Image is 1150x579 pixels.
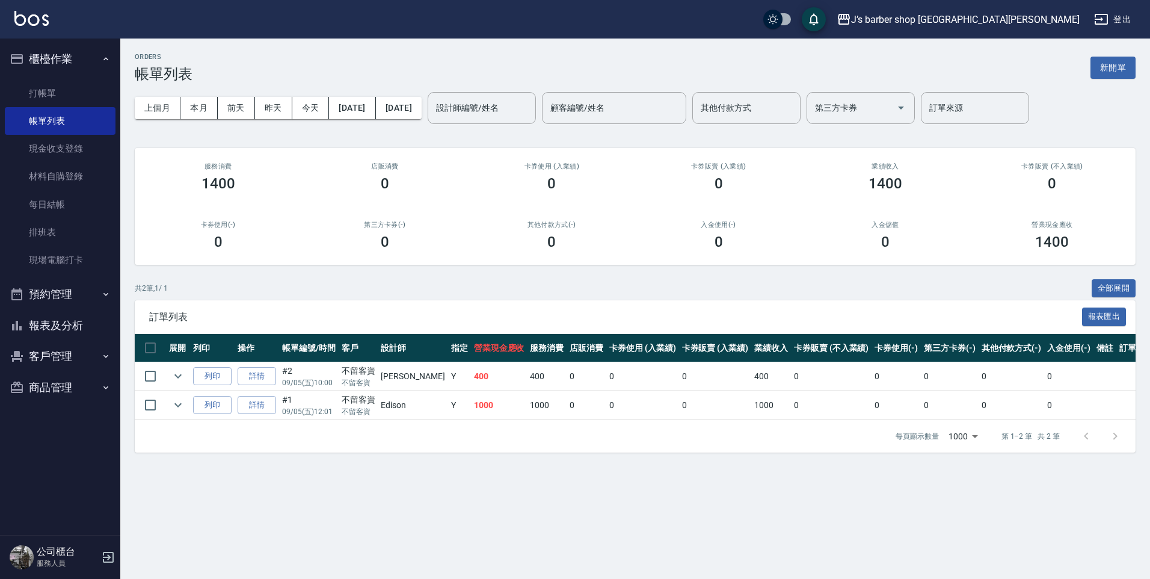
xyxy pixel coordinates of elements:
h3: 0 [214,234,223,250]
td: [PERSON_NAME] [378,362,447,391]
h3: 1400 [201,175,235,192]
th: 入金使用(-) [1044,334,1093,362]
td: #1 [279,391,339,420]
button: 預約管理 [5,279,115,310]
h2: 第三方卡券(-) [316,221,454,229]
td: 0 [679,391,752,420]
a: 詳情 [238,367,276,386]
h2: 營業現金應收 [983,221,1121,229]
h3: 服務消費 [149,163,287,170]
a: 排班表 [5,218,115,246]
p: 共 2 筆, 1 / 1 [135,283,168,294]
h2: ORDERS [135,53,192,61]
td: 400 [751,362,791,391]
p: 服務人員 [37,558,98,569]
td: 0 [679,362,752,391]
p: 09/05 (五) 12:01 [282,406,336,417]
td: 0 [791,391,872,420]
a: 帳單列表 [5,107,115,135]
h3: 0 [381,175,389,192]
td: 0 [921,362,979,391]
h2: 入金使用(-) [650,221,787,229]
p: 不留客資 [342,406,375,417]
td: 0 [979,391,1045,420]
th: 店販消費 [567,334,606,362]
button: 報表匯出 [1082,308,1127,326]
p: 每頁顯示數量 [896,431,939,442]
th: 卡券使用 (入業績) [606,334,679,362]
img: Logo [14,11,49,26]
div: 1000 [944,420,982,453]
th: 備註 [1093,334,1116,362]
button: 客戶管理 [5,341,115,372]
button: 昨天 [255,97,292,119]
th: 帳單編號/時間 [279,334,339,362]
th: 卡券使用(-) [872,334,921,362]
th: 第三方卡券(-) [921,334,979,362]
div: 不留客資 [342,394,375,406]
a: 材料自購登錄 [5,163,115,190]
th: 其他付款方式(-) [979,334,1045,362]
td: 0 [872,362,921,391]
td: 400 [527,362,567,391]
th: 展開 [166,334,190,362]
th: 列印 [190,334,235,362]
h3: 1400 [1035,234,1069,250]
button: 本月 [180,97,218,119]
div: 不留客資 [342,365,375,377]
td: 0 [979,362,1045,391]
td: 1000 [751,391,791,420]
td: 0 [567,391,606,420]
h2: 店販消費 [316,163,454,170]
button: 登出 [1089,8,1136,31]
th: 卡券販賣 (不入業績) [791,334,872,362]
a: 新開單 [1090,61,1136,73]
h3: 0 [547,175,556,192]
h3: 0 [381,234,389,250]
p: 09/05 (五) 10:00 [282,377,336,388]
td: 0 [791,362,872,391]
td: #2 [279,362,339,391]
h2: 入金儲值 [816,221,954,229]
button: [DATE] [329,97,375,119]
a: 現場電腦打卡 [5,246,115,274]
td: 0 [606,391,679,420]
h3: 0 [881,234,890,250]
button: 前天 [218,97,255,119]
th: 卡券販賣 (入業績) [679,334,752,362]
img: Person [10,545,34,569]
button: J’s barber shop [GEOGRAPHIC_DATA][PERSON_NAME] [832,7,1084,32]
th: 操作 [235,334,279,362]
th: 指定 [448,334,471,362]
td: 0 [921,391,979,420]
h3: 0 [547,234,556,250]
td: 0 [567,362,606,391]
button: 報表及分析 [5,310,115,341]
h3: 0 [715,175,723,192]
button: 列印 [193,367,232,386]
th: 客戶 [339,334,378,362]
td: 1000 [527,391,567,420]
th: 業績收入 [751,334,791,362]
a: 打帳單 [5,79,115,107]
h2: 卡券使用(-) [149,221,287,229]
th: 服務消費 [527,334,567,362]
h3: 0 [1048,175,1056,192]
h3: 帳單列表 [135,66,192,82]
td: 0 [872,391,921,420]
button: 全部展開 [1092,279,1136,298]
a: 每日結帳 [5,191,115,218]
td: 0 [1044,362,1093,391]
button: 上個月 [135,97,180,119]
td: 0 [1044,391,1093,420]
th: 設計師 [378,334,447,362]
button: Open [891,98,911,117]
td: 0 [606,362,679,391]
h2: 卡券販賣 (入業績) [650,163,787,170]
td: Edison [378,391,447,420]
p: 不留客資 [342,377,375,388]
td: Y [448,391,471,420]
button: 櫃檯作業 [5,43,115,75]
h3: 0 [715,234,723,250]
th: 營業現金應收 [471,334,527,362]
